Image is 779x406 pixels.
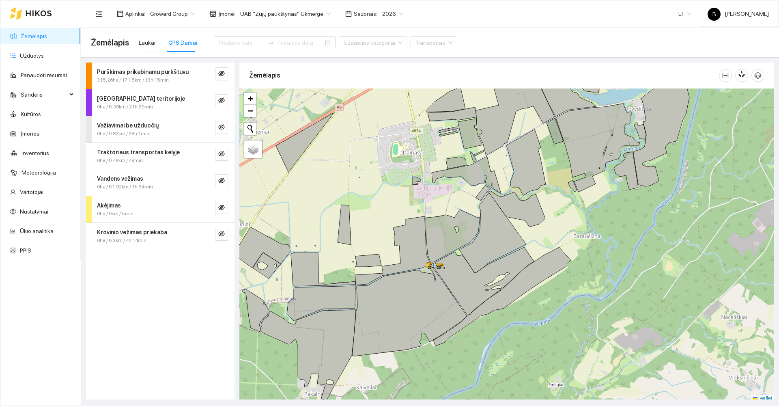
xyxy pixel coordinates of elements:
[150,8,195,20] span: Groward Group
[218,204,225,212] span: eye-invisible
[97,210,133,218] span: 0ha / 0km / 5min
[218,97,225,105] span: eye-invisible
[117,11,123,17] span: layout
[218,124,225,132] span: eye-invisible
[86,169,235,196] div: Vandens vežimas0ha / 51.92km / 1h 54mineye-invisible
[95,10,103,17] span: menu-fold
[21,86,67,103] span: Sandėlis
[21,111,41,117] a: Kultūros
[91,36,129,49] span: Žemėlapis
[219,38,265,47] input: Pradžios data
[244,93,256,105] a: Zoom in
[20,228,54,234] a: Ūkio analitika
[708,11,769,17] span: [PERSON_NAME]
[248,93,253,104] span: +
[86,63,235,89] div: Purškimas prikabinamu purkštuvu315.26ha / 171.5km / 13h 15mineye-invisible
[20,189,43,195] a: Vartotojai
[215,94,228,107] button: eye-invisible
[215,121,228,134] button: eye-invisible
[97,76,169,84] span: 315.26ha / 171.5km / 13h 15min
[354,9,377,18] span: Sezonas :
[215,174,228,187] button: eye-invisible
[244,140,262,158] a: Layers
[20,52,44,59] a: Užduotys
[97,103,153,111] span: 0ha / 5.06km / 21h 59min
[22,169,56,176] a: Meteorologija
[244,123,256,135] button: Initiate a new search
[268,39,274,46] span: to
[97,202,121,209] strong: Akėjimas
[21,130,39,137] a: Įmonės
[218,9,235,18] span: Įmonė :
[753,395,772,401] a: Leaflet
[20,247,31,254] a: PPIS
[278,38,323,47] input: Pabaigos data
[97,183,153,191] span: 0ha / 51.92km / 1h 54min
[240,8,331,20] span: UAB "Zujų paukštynas" Ukmerge
[91,6,107,22] button: menu-fold
[86,116,235,143] div: Važiavimai be užduočių0ha / 0.82km / 28h 1mineye-invisible
[215,228,228,241] button: eye-invisible
[218,151,225,158] span: eye-invisible
[20,208,48,215] a: Nustatymai
[719,72,732,79] span: column-width
[97,95,185,102] strong: [GEOGRAPHIC_DATA] teritorijoje
[678,8,691,20] span: LT
[218,70,225,78] span: eye-invisible
[97,157,143,164] span: 0ha / 0.48km / 49min
[22,150,49,156] a: Inventorius
[244,105,256,117] a: Zoom out
[218,231,225,238] span: eye-invisible
[218,177,225,185] span: eye-invisible
[86,89,235,116] div: [GEOGRAPHIC_DATA] teritorijoje0ha / 5.06km / 21h 59mineye-invisible
[97,175,143,182] strong: Vandens vežimas
[125,9,145,18] span: Aplinka :
[168,38,197,47] div: GPS Darbai
[86,196,235,222] div: Akėjimas0ha / 0km / 5mineye-invisible
[21,72,67,78] a: Panaudoti resursai
[86,223,235,249] div: Krovinio vežimas priekaba0ha / 6.2km / 4h 14mineye-invisible
[97,122,159,129] strong: Važiavimai be užduočių
[268,39,274,46] span: swap-right
[215,67,228,80] button: eye-invisible
[86,143,235,169] div: Traktoriaus transportas kelyje0ha / 0.48km / 49mineye-invisible
[345,11,352,17] span: calendar
[249,64,719,87] div: Žemėlapis
[21,33,47,39] a: Žemėlapis
[382,8,403,20] span: 2026
[712,8,716,21] span: B
[97,229,167,235] strong: Krovinio vežimas priekaba
[210,11,216,17] span: shop
[719,69,732,82] button: column-width
[97,130,149,138] span: 0ha / 0.82km / 28h 1min
[139,38,155,47] div: Laukai
[215,201,228,214] button: eye-invisible
[248,106,253,116] span: −
[215,148,228,161] button: eye-invisible
[97,149,180,155] strong: Traktoriaus transportas kelyje
[97,69,189,75] strong: Purškimas prikabinamu purkštuvu
[97,237,146,244] span: 0ha / 6.2km / 4h 14min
